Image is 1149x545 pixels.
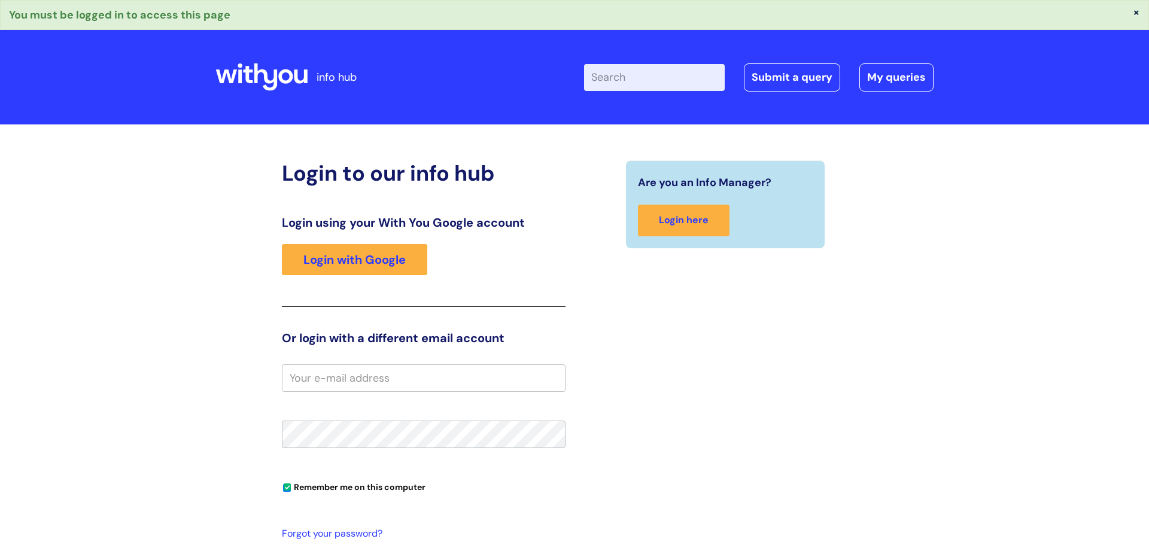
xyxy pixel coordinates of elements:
[282,244,427,275] a: Login with Google
[584,64,725,90] input: Search
[282,215,566,230] h3: Login using your With You Google account
[282,331,566,345] h3: Or login with a different email account
[744,63,840,91] a: Submit a query
[859,63,934,91] a: My queries
[283,484,291,492] input: Remember me on this computer
[1133,7,1140,17] button: ×
[638,205,729,236] a: Login here
[282,479,425,492] label: Remember me on this computer
[282,525,560,543] a: Forgot your password?
[638,173,771,192] span: Are you an Info Manager?
[317,68,357,87] p: info hub
[282,160,566,186] h2: Login to our info hub
[282,477,566,496] div: You can uncheck this option if you're logging in from a shared device
[282,364,566,392] input: Your e-mail address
